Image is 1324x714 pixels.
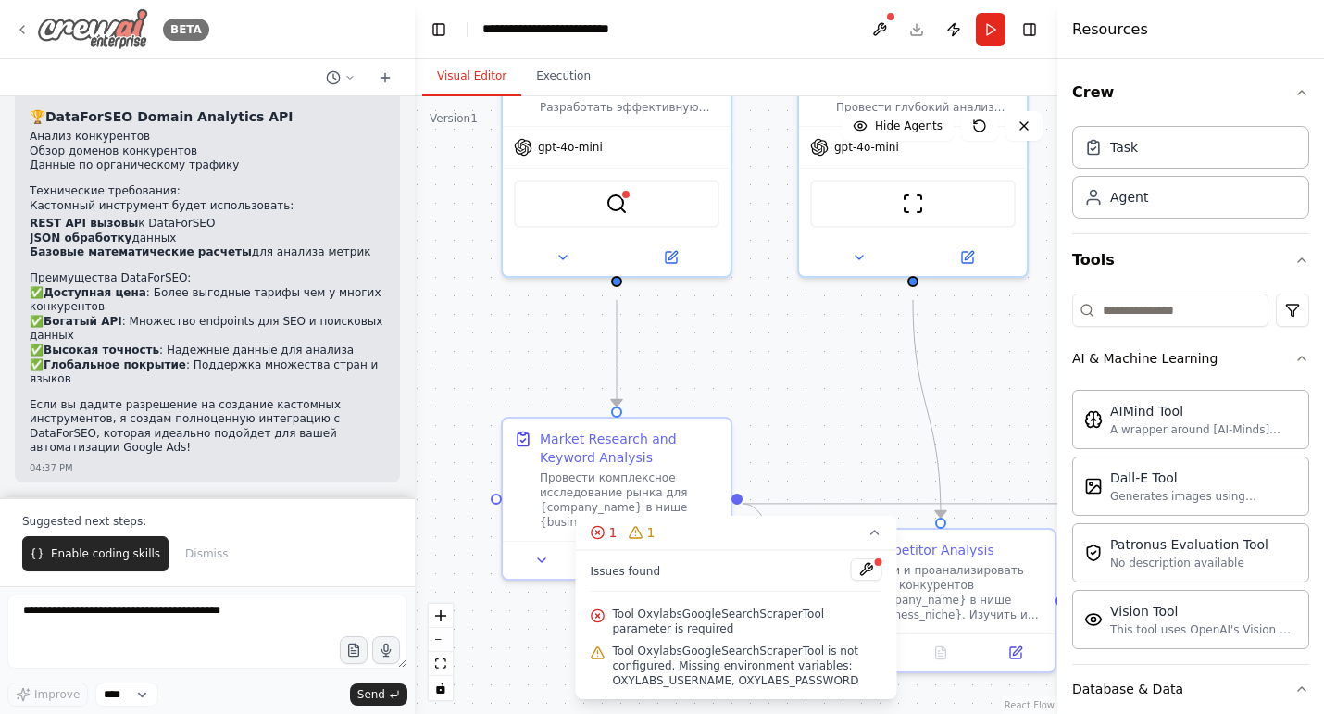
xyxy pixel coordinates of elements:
div: Competitor AnalysisНайти и проанализировать топ-5 конкурентов {company_name} в нише {business_nic... [825,528,1056,673]
button: Start a new chat [370,67,400,89]
strong: REST API вызовы [30,217,138,230]
button: 11 [576,516,897,550]
button: zoom in [429,604,453,628]
h4: Resources [1072,19,1148,41]
div: AI & Machine Learning [1072,349,1218,368]
div: Vision Tool [1110,602,1297,620]
div: Database & Data [1072,680,1183,698]
button: Upload files [340,636,368,664]
button: fit view [429,652,453,676]
div: 04:37 PM [30,461,73,475]
span: Dismiss [185,546,228,561]
div: Market Research and Keyword Analysis [540,430,719,467]
li: для анализа метрик [30,245,385,260]
li: ✅ : Надежные данные для анализа [30,344,385,358]
img: Logo [37,8,148,50]
div: Patronus Evaluation Tool [1110,535,1268,554]
span: Issues found [591,564,661,579]
strong: JSON обработку [30,232,131,244]
button: Visual Editor [422,57,521,96]
button: Send [350,683,407,706]
div: Разработать эффективную стратегию Google Ads кампаний для {company_name} в нише {business_niche},... [501,46,732,278]
img: PatronusEvalTool [1084,544,1103,562]
div: Crew [1072,119,1309,233]
button: toggle interactivity [429,676,453,700]
button: Tools [1072,234,1309,286]
div: No description available [1110,556,1268,570]
div: Dall-E Tool [1110,469,1297,487]
button: Hide left sidebar [426,17,452,43]
p: Suggested next steps: [22,514,393,529]
button: Open in side panel [915,246,1019,269]
div: Competitor Analysis [864,541,994,559]
strong: Базовые математические расчеты [30,245,252,258]
span: gpt-4o-mini [538,140,603,155]
span: Send [357,687,385,702]
div: Generates images using OpenAI's Dall-E model. [1110,489,1297,504]
span: gpt-4o-mini [834,140,899,155]
g: Edge from acdf0f84-cb5e-48d5-a4d8-99104d393cf8 to ea3e0480-fade-4303-938f-e32589b590b7 [607,300,626,407]
p: Если вы дадите разрешение на создание кастомных инструментов, я создам полноценную интеграцию с D... [30,398,385,456]
h2: Преимущества DataForSEO: [30,271,385,286]
img: ScrapeWebsiteTool [902,193,924,215]
button: No output available [902,642,981,664]
div: This tool uses OpenAI's Vision API to describe the contents of an image. [1110,622,1297,637]
span: 1 [646,523,655,542]
h2: Технические требования: [30,184,385,199]
g: Edge from e8234b89-183f-445e-ae98-3cfab92eff1d to b3e82c2a-dfb9-4e64-83a0-ea87a0f8674b [904,300,950,518]
div: AI & Machine Learning [1072,382,1309,664]
button: Enable coding skills [22,536,169,571]
span: 1 [609,523,618,542]
div: Market Research and Keyword AnalysisПровести комплексное исследование рынка для {company_name} в ... [501,417,732,581]
button: Execution [521,57,606,96]
span: Tool OxylabsGoogleSearchScraperTool is not configured. Missing environment variables: OXYLABS_USE... [613,644,882,688]
button: Hide right sidebar [1017,17,1043,43]
button: Click to speak your automation idea [372,636,400,664]
button: Crew [1072,67,1309,119]
li: ✅ : Множество endpoints для SEO и поисковых данных [30,315,385,344]
strong: Глобальное покрытие [44,358,186,371]
span: Enable coding skills [51,546,160,561]
strong: DataForSEO Domain Analytics API [45,109,294,124]
a: React Flow attribution [1005,700,1055,710]
img: VisionTool [1084,610,1103,629]
button: Database & Data [1072,665,1309,713]
g: Edge from ea3e0480-fade-4303-938f-e32589b590b7 to ca7ac3ec-bb27-426b-bb33-bc6c6a53e98b [743,495,1139,513]
div: Version 1 [430,111,478,126]
button: zoom out [429,628,453,652]
img: DallETool [1084,477,1103,495]
button: AI & Machine Learning [1072,334,1309,382]
div: Agent [1110,188,1148,207]
div: Task [1110,138,1138,157]
li: ✅ : Более выгодные тарифы чем у многих конкурентов [30,286,385,315]
strong: Доступная цена [44,286,146,299]
nav: breadcrumb [482,19,685,39]
li: Обзор доменов конкурентов [30,144,385,159]
strong: Богатый API [44,315,122,328]
button: Improve [7,683,88,707]
div: AIMind Tool [1110,402,1297,420]
button: Switch to previous chat [319,67,363,89]
span: Hide Agents [875,119,943,133]
div: BETA [163,19,209,41]
button: Open in side panel [983,642,1047,664]
span: Tool OxylabsGoogleSearchScraperTool parameter is required [613,607,882,636]
li: Анализ конкурентов [30,130,385,144]
p: Кастомный инструмент будет использовать: [30,199,385,214]
div: Разработать эффективную стратегию Google Ads кампаний для {company_name} в нише {business_niche},... [540,100,719,115]
button: Hide Agents [842,111,954,141]
li: Данные по органическому трафику [30,158,385,173]
li: ✅ : Поддержка множества стран и языков [30,358,385,387]
span: Improve [34,687,80,702]
h3: 🏆 [30,107,385,126]
button: Dismiss [176,536,237,571]
button: Open in side panel [618,246,723,269]
div: Найти и проанализировать топ-5 конкурентов {company_name} в нише {business_niche}. Изучить их рек... [864,563,1043,622]
div: Провести комплексное исследование рынка для {company_name} в нише {business_niche}. Найти наиболе... [540,470,719,530]
div: Провести глубокий анализ конкурентов {company_name} в нише {business_niche}, изучить их рекламные... [836,100,1016,115]
img: OxylabsGoogleSearchScraperTool [606,193,628,215]
li: данных [30,232,385,246]
div: React Flow controls [429,604,453,700]
div: Провести глубокий анализ конкурентов {company_name} в нише {business_niche}, изучить их рекламные... [797,46,1029,278]
div: A wrapper around [AI-Minds]([URL][DOMAIN_NAME]). Useful for when you need answers to questions fr... [1110,422,1297,437]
